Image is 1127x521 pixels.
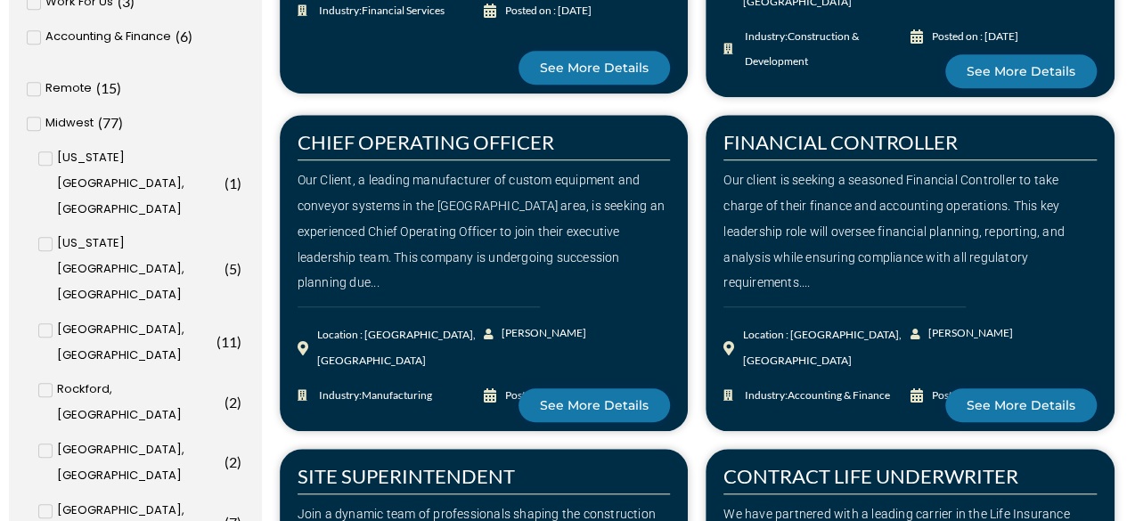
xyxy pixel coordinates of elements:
span: [US_STATE][GEOGRAPHIC_DATA], [GEOGRAPHIC_DATA] [57,231,221,307]
span: 1 [229,175,237,191]
a: CHIEF OPERATING OFFICER [298,130,554,154]
span: See More Details [540,399,649,411]
a: [PERSON_NAME] [910,321,1003,346]
a: FINANCIAL CONTROLLER [723,130,958,154]
span: Construction & Development [745,29,859,69]
span: ) [237,333,241,350]
span: 11 [221,333,237,350]
span: Midwest [45,110,94,136]
span: 5 [229,260,237,277]
a: SITE SUPERINTENDENT [298,464,515,488]
div: Our Client, a leading manufacturer of custom equipment and conveyor systems in the [GEOGRAPHIC_DA... [298,167,671,296]
span: Financial Services [362,4,445,17]
span: 15 [101,79,117,96]
a: See More Details [519,388,670,422]
span: [PERSON_NAME] [497,321,586,346]
span: ) [117,79,121,96]
span: ) [237,453,241,470]
span: See More Details [540,61,649,74]
span: 77 [102,114,118,131]
span: Rockford, [GEOGRAPHIC_DATA] [57,377,221,428]
a: See More Details [945,54,1097,88]
div: Our client is seeking a seasoned Financial Controller to take charge of their finance and account... [723,167,1097,296]
span: ( [225,175,229,191]
span: ) [237,175,241,191]
div: Location : [GEOGRAPHIC_DATA], [GEOGRAPHIC_DATA] [317,322,484,374]
a: Industry:Construction & Development [723,24,910,76]
span: 6 [180,28,188,45]
span: [US_STATE][GEOGRAPHIC_DATA], [GEOGRAPHIC_DATA] [57,145,221,222]
span: [GEOGRAPHIC_DATA], [GEOGRAPHIC_DATA] [57,437,221,489]
span: ( [98,114,102,131]
a: See More Details [945,388,1097,422]
span: ) [237,394,241,411]
span: ) [237,260,241,277]
span: [GEOGRAPHIC_DATA], [GEOGRAPHIC_DATA] [57,317,213,369]
span: ) [118,114,123,131]
span: See More Details [967,65,1075,77]
span: [PERSON_NAME] [923,321,1012,346]
a: CONTRACT LIFE UNDERWRITER [723,464,1018,488]
div: Location : [GEOGRAPHIC_DATA], [GEOGRAPHIC_DATA] [743,322,910,374]
span: Industry: [740,24,910,76]
a: [PERSON_NAME] [484,321,577,346]
span: ( [216,333,221,350]
span: ( [225,453,229,470]
span: ( [96,79,101,96]
span: Accounting & Finance [45,24,171,50]
span: ) [188,28,192,45]
span: 2 [229,453,237,470]
span: Remote [45,76,92,102]
div: Posted on : [DATE] [931,24,1017,50]
span: ( [176,28,180,45]
span: ( [225,394,229,411]
a: See More Details [519,51,670,85]
span: ( [225,260,229,277]
span: See More Details [967,399,1075,411]
span: 2 [229,394,237,411]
